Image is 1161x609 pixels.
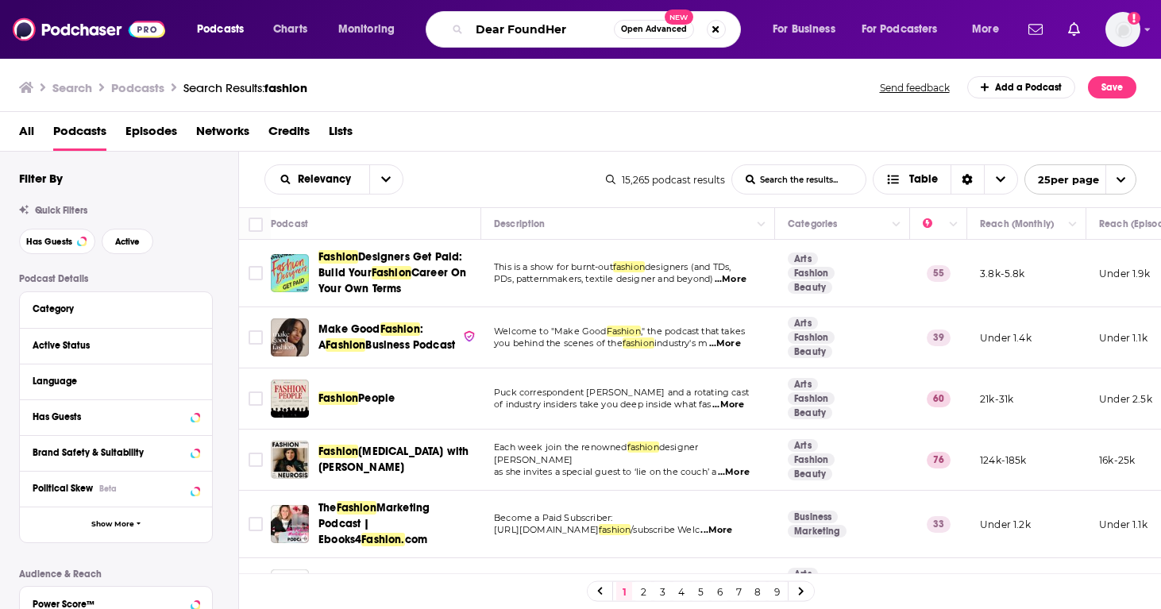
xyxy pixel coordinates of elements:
[972,18,999,40] span: More
[33,411,186,422] div: Has Guests
[494,337,623,349] span: you behind the scenes of the
[599,524,631,535] span: fashion
[99,484,117,494] div: Beta
[788,345,832,358] a: Beauty
[769,582,785,601] a: 9
[33,447,186,458] div: Brand Safety & Suitability
[19,229,95,254] button: Has Guests
[1022,16,1049,43] a: Show notifications dropdown
[616,582,632,601] a: 1
[463,330,476,343] img: verified Badge
[33,335,199,355] button: Active Status
[264,164,403,195] h2: Choose List sort
[875,81,955,94] button: Send feedback
[1105,12,1140,47] span: Logged in as autumncomm
[788,317,818,330] a: Arts
[961,17,1019,42] button: open menu
[635,582,651,601] a: 2
[788,468,832,480] a: Beauty
[641,326,745,337] span: ," the podcast that takes
[873,164,1018,195] h2: Choose View
[338,18,395,40] span: Monitoring
[318,445,358,458] span: Fashion
[271,318,309,357] a: Make Good Fashion: A Fashion Business Podcast
[249,330,263,345] span: Toggle select row
[405,533,428,546] span: com
[752,215,771,234] button: Column Actions
[326,338,365,352] span: Fashion
[19,273,213,284] p: Podcast Details
[318,444,476,476] a: Fashion[MEDICAL_DATA] with [PERSON_NAME]
[1062,16,1086,43] a: Show notifications dropdown
[318,322,380,336] span: Make Good
[271,441,309,479] a: Fashion Neurosis with Bella Freud
[33,340,189,351] div: Active Status
[13,14,165,44] a: Podchaser - Follow, Share and Rate Podcasts
[33,376,189,387] div: Language
[19,171,63,186] h2: Filter By
[494,214,545,233] div: Description
[115,237,140,246] span: Active
[927,391,951,407] p: 60
[788,252,818,265] a: Arts
[441,11,756,48] div: Search podcasts, credits, & more...
[607,326,641,337] span: Fashion
[271,380,309,418] img: Fashion People
[318,501,430,546] span: Marketing Podcast | Ebooks4
[1099,453,1135,467] p: 16k-25k
[298,174,357,185] span: Relevancy
[271,254,309,292] img: Fashion Designers Get Paid: Build Your Fashion Career On Your Own Terms
[249,391,263,406] span: Toggle select row
[718,466,750,479] span: ...More
[665,10,693,25] span: New
[1099,392,1152,406] p: Under 2.5k
[380,322,420,336] span: Fashion
[631,524,700,535] span: /subscribe Welc
[53,118,106,151] a: Podcasts
[33,299,199,318] button: Category
[365,338,455,352] span: Business Podcast
[183,80,307,95] div: Search Results:
[197,18,244,40] span: Podcasts
[788,453,835,466] a: Fashion
[909,174,938,185] span: Table
[750,582,766,601] a: 8
[494,387,749,398] span: Puck correspondent [PERSON_NAME] and a rotating cast
[494,512,612,523] span: Become a Paid Subscriber:
[627,441,659,453] span: fashion
[271,214,308,233] div: Podcast
[927,452,951,468] p: 76
[327,17,415,42] button: open menu
[788,331,835,344] a: Fashion
[927,265,951,281] p: 55
[494,273,713,284] span: PDs, patternmakers, textile designer and beyond)
[788,392,835,405] a: Fashion
[318,500,476,548] a: TheFashionMarketing Podcast | Ebooks4Fashion.com
[33,407,199,426] button: Has Guests
[980,214,1054,233] div: Reach (Monthly)
[494,399,712,410] span: of industry insiders take you deep inside what fas
[318,322,476,353] a: Make GoodFashion: AFashionBusiness Podcast
[329,118,353,151] span: Lists
[654,337,708,349] span: industry's m
[35,205,87,216] span: Quick Filters
[494,524,599,535] span: [URL][DOMAIN_NAME]
[1105,12,1140,47] button: Show profile menu
[249,517,263,531] span: Toggle select row
[196,118,249,151] a: Networks
[731,582,746,601] a: 7
[788,511,838,523] a: Business
[621,25,687,33] span: Open Advanced
[788,214,837,233] div: Categories
[788,525,847,538] a: Marketing
[33,483,93,494] span: Political Skew
[264,80,307,95] span: fashion
[273,18,307,40] span: Charts
[318,391,395,407] a: FashionPeople
[851,17,961,42] button: open menu
[980,518,1031,531] p: Under 1.2k
[673,582,689,601] a: 4
[762,17,855,42] button: open menu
